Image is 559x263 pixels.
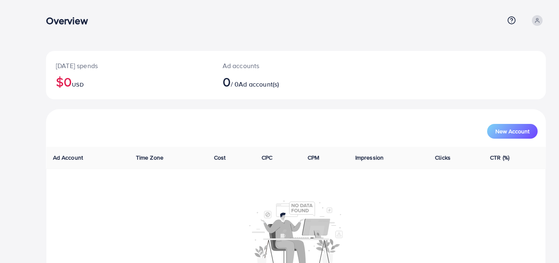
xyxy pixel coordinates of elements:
[262,153,272,162] span: CPC
[223,72,231,91] span: 0
[72,80,83,89] span: USD
[239,80,279,89] span: Ad account(s)
[56,61,203,71] p: [DATE] spends
[53,153,83,162] span: Ad Account
[214,153,226,162] span: Cost
[223,74,328,89] h2: / 0
[487,124,538,139] button: New Account
[495,128,529,134] span: New Account
[46,15,94,27] h3: Overview
[136,153,163,162] span: Time Zone
[355,153,384,162] span: Impression
[56,74,203,89] h2: $0
[308,153,319,162] span: CPM
[435,153,451,162] span: Clicks
[223,61,328,71] p: Ad accounts
[490,153,509,162] span: CTR (%)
